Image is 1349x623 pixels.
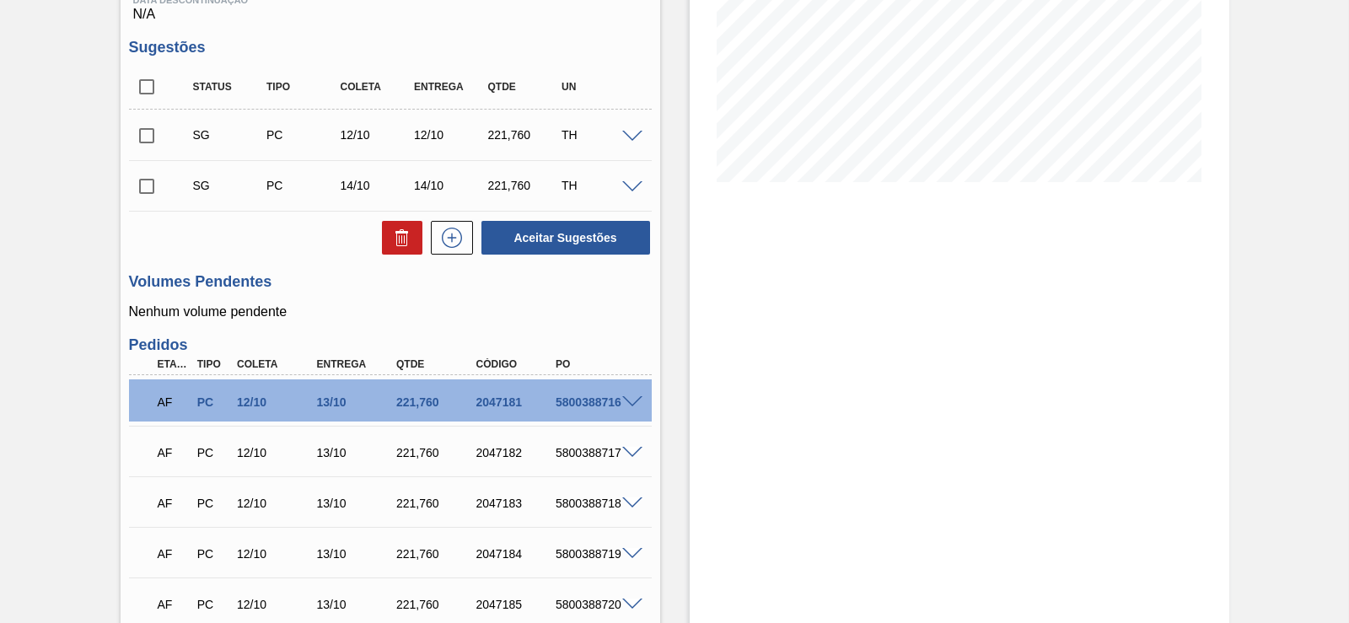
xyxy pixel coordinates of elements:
div: 221,760 [484,128,565,142]
div: Aceitar Sugestões [473,219,652,256]
div: 221,760 [392,547,480,561]
div: 12/10/2025 [233,497,320,510]
div: 12/10/2025 [336,128,417,142]
div: TH [557,179,638,192]
div: Etapa [153,358,194,370]
div: Qtde [392,358,480,370]
div: Sugestão Criada [189,179,270,192]
div: Entrega [410,81,491,93]
div: 13/10/2025 [313,446,400,459]
div: 2047182 [472,446,560,459]
div: Pedido de Compra [193,446,234,459]
div: Código [472,358,560,370]
div: Aguardando Faturamento [153,535,194,572]
div: PO [551,358,639,370]
div: Coleta [233,358,320,370]
p: AF [158,598,190,611]
h3: Sugestões [129,39,652,56]
div: 5800388718 [551,497,639,510]
div: 12/10/2025 [233,446,320,459]
p: AF [158,547,190,561]
div: Pedido de Compra [262,128,343,142]
div: 13/10/2025 [313,395,400,409]
div: Status [189,81,270,93]
div: Excluir Sugestões [374,221,422,255]
div: 221,760 [392,598,480,611]
div: Nova sugestão [422,221,473,255]
div: TH [557,128,638,142]
div: 2047185 [472,598,560,611]
div: Pedido de Compra [193,547,234,561]
div: 5800388719 [551,547,639,561]
div: Pedido de Compra [193,395,234,409]
div: Coleta [336,81,417,93]
div: Pedido de Compra [193,598,234,611]
div: 2047183 [472,497,560,510]
div: 13/10/2025 [313,598,400,611]
p: AF [158,446,190,459]
div: Tipo [262,81,343,93]
div: Aguardando Faturamento [153,586,194,623]
div: Pedido de Compra [193,497,234,510]
div: 2047181 [472,395,560,409]
div: 14/10/2025 [336,179,417,192]
div: 221,760 [392,395,480,409]
h3: Volumes Pendentes [129,273,652,291]
div: 13/10/2025 [313,547,400,561]
div: 5800388716 [551,395,639,409]
div: Entrega [313,358,400,370]
p: AF [158,395,190,409]
button: Aceitar Sugestões [481,221,650,255]
p: AF [158,497,190,510]
div: 12/10/2025 [410,128,491,142]
div: 2047184 [472,547,560,561]
div: 5800388717 [551,446,639,459]
div: UN [557,81,638,93]
div: 221,760 [392,446,480,459]
div: 5800388720 [551,598,639,611]
div: Pedido de Compra [262,179,343,192]
div: 13/10/2025 [313,497,400,510]
h3: Pedidos [129,336,652,354]
div: Aguardando Faturamento [153,485,194,522]
div: 12/10/2025 [233,395,320,409]
div: Tipo [193,358,234,370]
div: Aguardando Faturamento [153,384,194,421]
div: Sugestão Criada [189,128,270,142]
div: 221,760 [484,179,565,192]
div: Qtde [484,81,565,93]
div: 221,760 [392,497,480,510]
div: 12/10/2025 [233,598,320,611]
div: 14/10/2025 [410,179,491,192]
p: Nenhum volume pendente [129,304,652,320]
div: 12/10/2025 [233,547,320,561]
div: Aguardando Faturamento [153,434,194,471]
